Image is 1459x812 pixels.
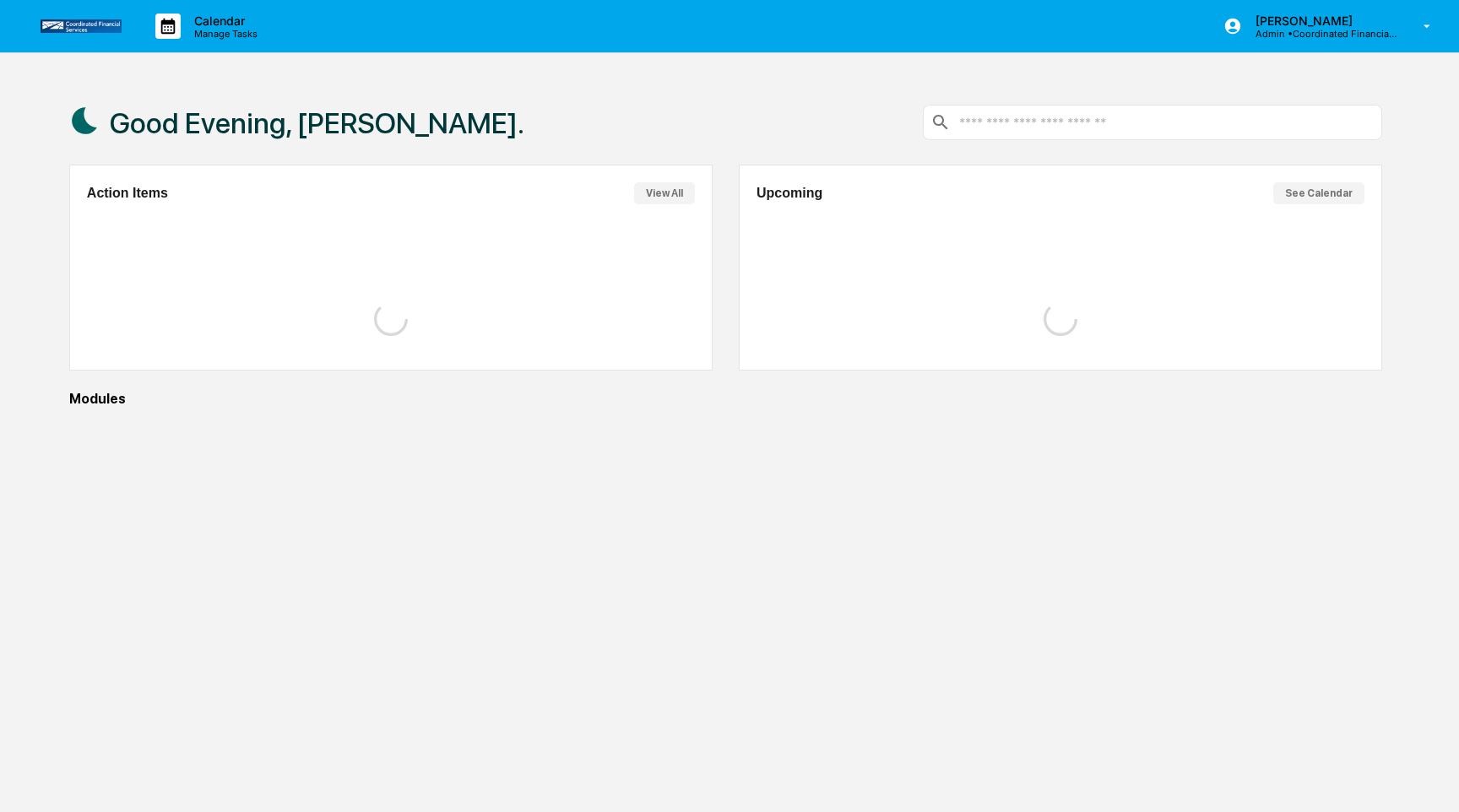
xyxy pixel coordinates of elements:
h2: Action Items [87,186,168,201]
div: Modules [69,391,1382,407]
p: Calendar [181,14,266,28]
p: [PERSON_NAME] [1242,14,1399,28]
button: View All [634,182,695,204]
h1: Good Evening, [PERSON_NAME]. [110,106,524,140]
p: Manage Tasks [181,28,266,40]
button: See Calendar [1273,182,1364,204]
img: logo [41,19,122,32]
p: Admin • Coordinated Financial Services [1242,28,1399,40]
h2: Upcoming [757,186,822,201]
